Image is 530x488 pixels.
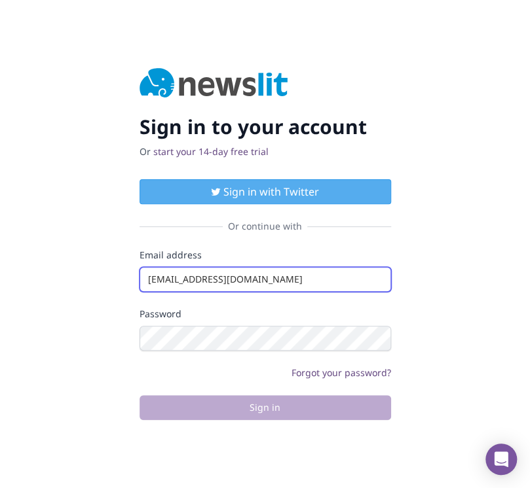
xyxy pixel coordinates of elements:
p: Or [140,145,391,158]
div: Open Intercom Messenger [485,444,517,475]
img: Newslit [140,68,288,99]
span: Or continue with [223,220,307,233]
label: Password [140,307,391,321]
a: Forgot your password? [292,366,391,379]
button: Sign in with Twitter [140,179,391,204]
button: Sign in [140,395,391,420]
h2: Sign in to your account [140,115,391,139]
a: start your 14-day free trial [153,145,269,158]
label: Email address [140,249,391,262]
